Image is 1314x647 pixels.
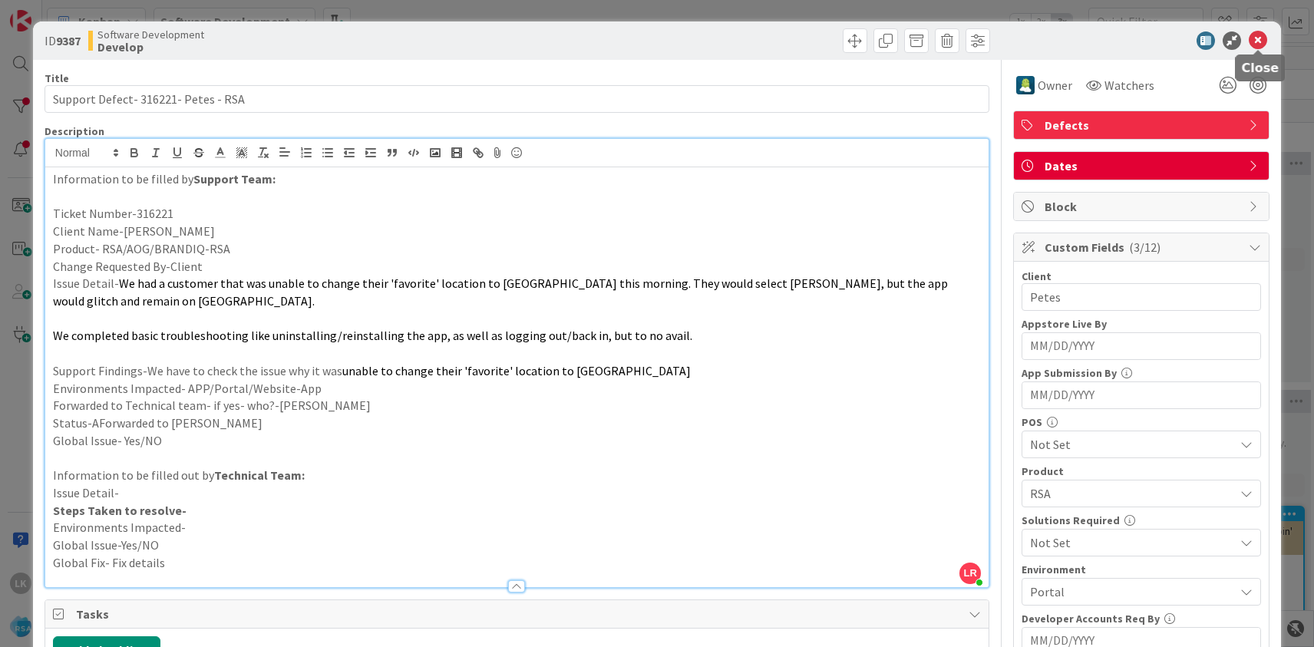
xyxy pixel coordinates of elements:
span: Software Development [97,28,204,41]
span: ( 3/12 ) [1129,239,1160,255]
span: Owner [1038,76,1072,94]
span: RSA [1030,484,1234,503]
p: Global Fix- Fix details [53,554,981,572]
h5: Close [1242,61,1279,75]
p: Information to be filled out by [53,467,981,484]
strong: Support Team: [193,171,276,187]
p: Issue Detail- [53,275,981,309]
div: Environment [1022,564,1261,575]
p: Information to be filled by [53,170,981,188]
span: Tasks [76,605,961,623]
p: Global Issue-Yes/NO [53,536,981,554]
span: Custom Fields [1045,238,1241,256]
span: unable to change their 'favorite' location to [GEOGRAPHIC_DATA] [342,363,691,378]
p: Global Issue- Yes/NO [53,432,981,450]
p: Product- RSA/AOG/BRANDIQ-RSA [53,240,981,258]
span: ID [45,31,81,50]
span: LR [959,563,981,584]
p: Client Name-[PERSON_NAME] [53,223,981,240]
div: Appstore Live By [1022,319,1261,329]
p: Ticket Number-316221 [53,205,981,223]
strong: Steps Taken to resolve- [53,503,187,518]
span: Defects [1045,116,1241,134]
p: Forwarded to Technical team- if yes- who?-[PERSON_NAME] [53,397,981,414]
label: Client [1022,269,1052,283]
p: Environments Impacted- [53,519,981,536]
span: Dates [1045,157,1241,175]
div: POS [1022,417,1261,427]
div: App Submission By [1022,368,1261,378]
span: We completed basic troubleshooting like uninstalling/reinstalling the app, as well as logging out... [53,328,692,343]
input: MM/DD/YYYY [1030,382,1253,408]
input: MM/DD/YYYY [1030,333,1253,359]
span: We had a customer that was unable to change their 'favorite' location to [GEOGRAPHIC_DATA] this m... [53,276,950,309]
p: Change Requested By-Client [53,258,981,276]
p: Support Findings-We have to check the issue why it was [53,362,981,380]
span: Not Set [1030,435,1234,454]
div: Product [1022,466,1261,477]
span: Description [45,124,104,138]
b: 9387 [56,33,81,48]
span: Block [1045,197,1241,216]
span: Not Set [1030,533,1234,552]
img: RD [1016,76,1035,94]
span: Portal [1030,583,1234,601]
p: Environments Impacted- APP/Portal/Website-App [53,380,981,398]
input: type card name here... [45,85,989,113]
span: Watchers [1104,76,1154,94]
label: Title [45,71,69,85]
p: Issue Detail- [53,484,981,502]
div: Solutions Required [1022,515,1261,526]
p: Status-AForwarded to [PERSON_NAME] [53,414,981,432]
b: Develop [97,41,204,53]
div: Developer Accounts Req By [1022,613,1261,624]
strong: Technical Team: [214,467,305,483]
